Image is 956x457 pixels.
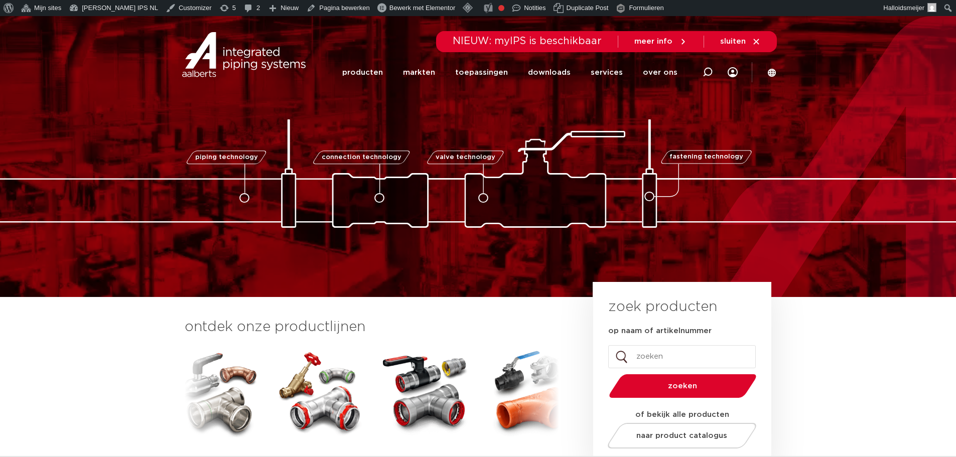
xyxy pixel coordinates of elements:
span: zoeken [635,382,731,390]
span: meer info [634,38,672,45]
h3: zoek producten [608,297,717,317]
div: Focus keyphrase niet ingevuld [498,5,504,11]
a: toepassingen [455,53,508,92]
span: piping technology [195,154,258,161]
span: sluiten [720,38,746,45]
span: idsmeijer [898,4,924,12]
span: fastening technology [669,154,743,161]
a: over ons [643,53,677,92]
a: producten [342,53,383,92]
strong: of bekijk alle producten [635,411,729,418]
label: op naam of artikelnummer [608,326,712,336]
a: markten [403,53,435,92]
span: valve technology [436,154,495,161]
nav: Menu [728,52,738,93]
input: zoeken [608,345,756,368]
nav: Menu [342,53,677,92]
a: services [591,53,623,92]
a: sluiten [720,37,761,46]
span: Bewerk met Elementor [389,4,456,12]
a: meer info [634,37,688,46]
span: connection technology [321,154,401,161]
: my IPS [728,52,738,93]
a: downloads [528,53,571,92]
button: zoeken [605,373,760,399]
a: naar product catalogus [605,423,759,448]
span: NIEUW: myIPS is beschikbaar [453,36,602,46]
h3: ontdek onze productlijnen [185,317,559,337]
span: naar product catalogus [636,432,727,439]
